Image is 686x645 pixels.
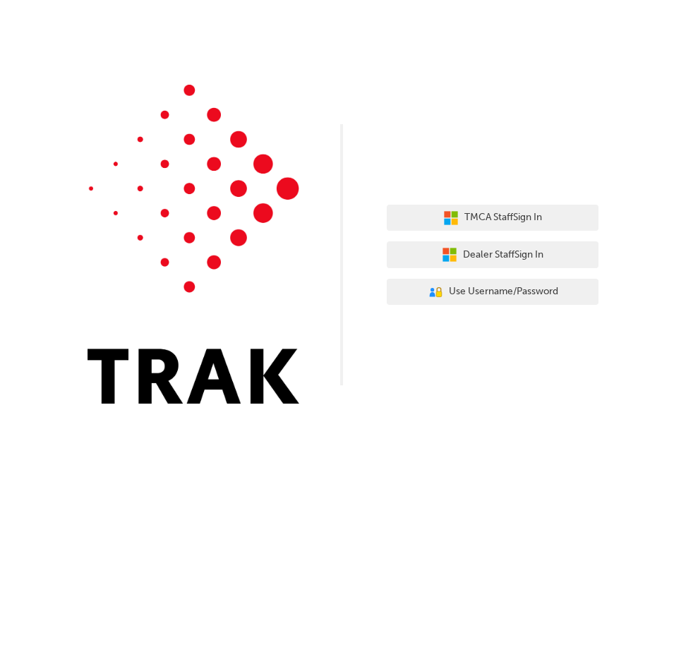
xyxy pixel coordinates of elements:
span: Dealer Staff Sign In [463,247,543,263]
img: Trak [88,85,299,404]
span: TMCA Staff Sign In [464,210,542,226]
span: Use Username/Password [449,284,558,300]
button: TMCA StaffSign In [387,205,598,231]
button: Use Username/Password [387,279,598,306]
button: Dealer StaffSign In [387,241,598,268]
